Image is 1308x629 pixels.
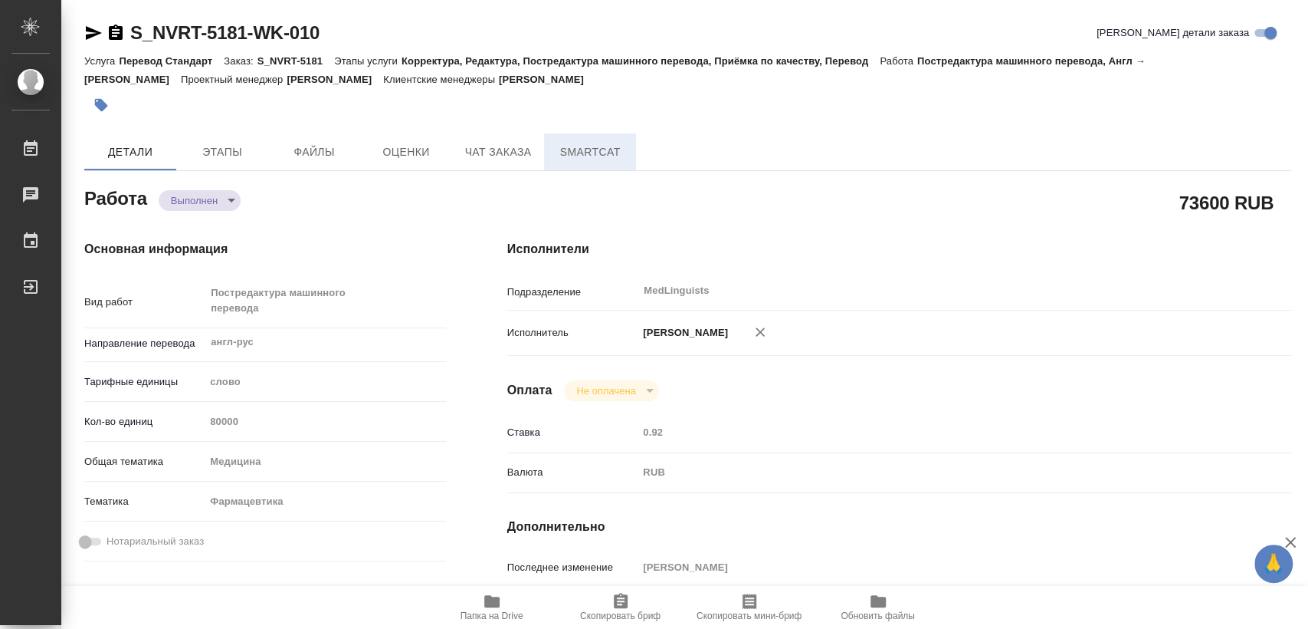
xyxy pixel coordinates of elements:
[638,459,1225,486] div: RUB
[84,240,446,259] h4: Основная информация
[84,336,205,351] p: Направление перевода
[224,55,257,67] p: Заказ:
[181,74,287,85] p: Проектный менеджер
[556,586,685,629] button: Скопировать бриф
[499,74,595,85] p: [PERSON_NAME]
[277,143,351,162] span: Файлы
[638,325,728,341] p: [PERSON_NAME]
[369,143,443,162] span: Оценки
[84,374,205,390] p: Тарифные единицы
[814,586,942,629] button: Обновить файлы
[507,518,1291,536] h4: Дополнительно
[130,22,320,43] a: S_NVRT-5181-WK-010
[119,55,224,67] p: Перевод Стандарт
[685,586,814,629] button: Скопировать мини-бриф
[84,88,118,122] button: Добавить тэг
[1179,189,1274,216] h2: 73600 RUB
[507,325,638,341] p: Исполнитель
[580,611,661,621] span: Скопировать бриф
[507,381,552,400] h4: Оплата
[205,449,445,475] div: Медицина
[461,143,535,162] span: Чат заказа
[84,414,205,430] p: Кол-во единиц
[257,55,334,67] p: S_NVRT-5181
[1260,548,1287,580] span: 🙏
[553,143,627,162] span: SmartCat
[205,489,445,515] div: Фармацевтика
[638,421,1225,443] input: Пустое поле
[428,586,556,629] button: Папка на Drive
[159,190,241,211] div: Выполнен
[84,24,103,42] button: Скопировать ссылку для ЯМессенджера
[383,74,499,85] p: Клиентские менеджеры
[507,465,638,480] p: Валюта
[84,494,205,509] p: Тематика
[461,611,523,621] span: Папка на Drive
[564,380,658,401] div: Выполнен
[287,74,383,85] p: [PERSON_NAME]
[743,315,777,349] button: Удалить исполнителя
[1097,25,1249,41] span: [PERSON_NAME] детали заказа
[84,454,205,469] p: Общая тематика
[1254,545,1293,583] button: 🙏
[107,24,125,42] button: Скопировать ссылку
[185,143,259,162] span: Этапы
[507,240,1291,259] h4: Исполнители
[402,55,880,67] p: Корректура, Редактура, Постредактура машинного перевода, Приёмка по качеству, Перевод
[697,611,802,621] span: Скопировать мини-бриф
[638,556,1225,578] input: Пустое поле
[334,55,402,67] p: Этапы услуги
[205,410,445,433] input: Пустое поле
[107,534,204,549] span: Нотариальный заказ
[572,384,640,397] button: Не оплачена
[507,560,638,575] p: Последнее изменение
[166,194,222,207] button: Выполнен
[84,295,205,310] p: Вид работ
[841,611,915,621] span: Обновить файлы
[880,55,917,67] p: Работа
[507,285,638,300] p: Подразделение
[93,143,167,162] span: Детали
[205,369,445,395] div: слово
[84,183,147,211] h2: Работа
[84,55,119,67] p: Услуга
[507,425,638,440] p: Ставка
